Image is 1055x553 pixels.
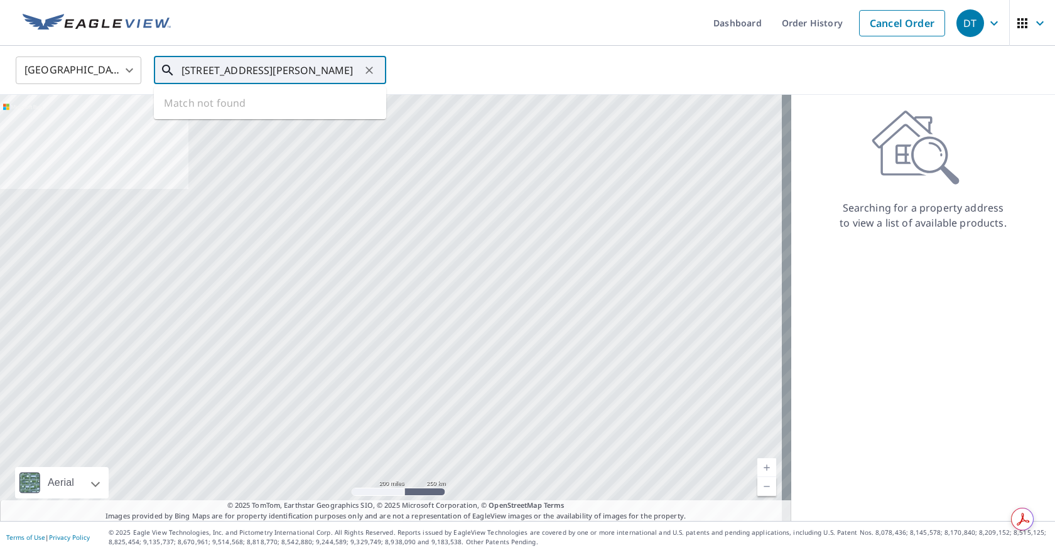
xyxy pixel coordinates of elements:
a: Current Level 5, Zoom In [757,458,776,477]
div: [GEOGRAPHIC_DATA] [16,53,141,88]
div: Aerial [15,467,109,498]
button: Clear [360,62,378,79]
a: Terms [544,500,565,510]
a: Privacy Policy [49,533,90,542]
a: Terms of Use [6,533,45,542]
p: Searching for a property address to view a list of available products. [839,200,1007,230]
img: EV Logo [23,14,171,33]
a: OpenStreetMap [489,500,541,510]
a: Cancel Order [859,10,945,36]
p: © 2025 Eagle View Technologies, Inc. and Pictometry International Corp. All Rights Reserved. Repo... [109,528,1049,547]
a: Current Level 5, Zoom Out [757,477,776,496]
div: DT [956,9,984,37]
input: Search by address or latitude-longitude [181,53,360,88]
p: | [6,534,90,541]
span: © 2025 TomTom, Earthstar Geographics SIO, © 2025 Microsoft Corporation, © [227,500,565,511]
div: Aerial [44,467,78,498]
